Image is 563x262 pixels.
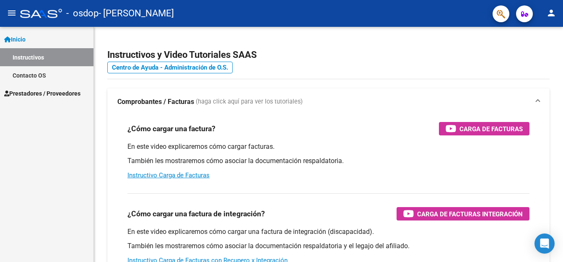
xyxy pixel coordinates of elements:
button: Carga de Facturas Integración [397,207,529,220]
h3: ¿Cómo cargar una factura? [127,123,215,135]
button: Carga de Facturas [439,122,529,135]
span: Carga de Facturas [459,124,523,134]
div: Open Intercom Messenger [534,233,555,254]
a: Centro de Ayuda - Administración de O.S. [107,62,233,73]
span: Prestadores / Proveedores [4,89,80,98]
p: En este video explicaremos cómo cargar una factura de integración (discapacidad). [127,227,529,236]
p: También les mostraremos cómo asociar la documentación respaldatoria. [127,156,529,166]
mat-icon: menu [7,8,17,18]
span: Inicio [4,35,26,44]
h2: Instructivos y Video Tutoriales SAAS [107,47,550,63]
a: Instructivo Carga de Facturas [127,171,210,179]
span: Carga de Facturas Integración [417,209,523,219]
span: (haga click aquí para ver los tutoriales) [196,97,303,106]
mat-icon: person [546,8,556,18]
h3: ¿Cómo cargar una factura de integración? [127,208,265,220]
strong: Comprobantes / Facturas [117,97,194,106]
span: - [PERSON_NAME] [99,4,174,23]
p: En este video explicaremos cómo cargar facturas. [127,142,529,151]
p: También les mostraremos cómo asociar la documentación respaldatoria y el legajo del afiliado. [127,241,529,251]
span: - osdop [66,4,99,23]
mat-expansion-panel-header: Comprobantes / Facturas (haga click aquí para ver los tutoriales) [107,88,550,115]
